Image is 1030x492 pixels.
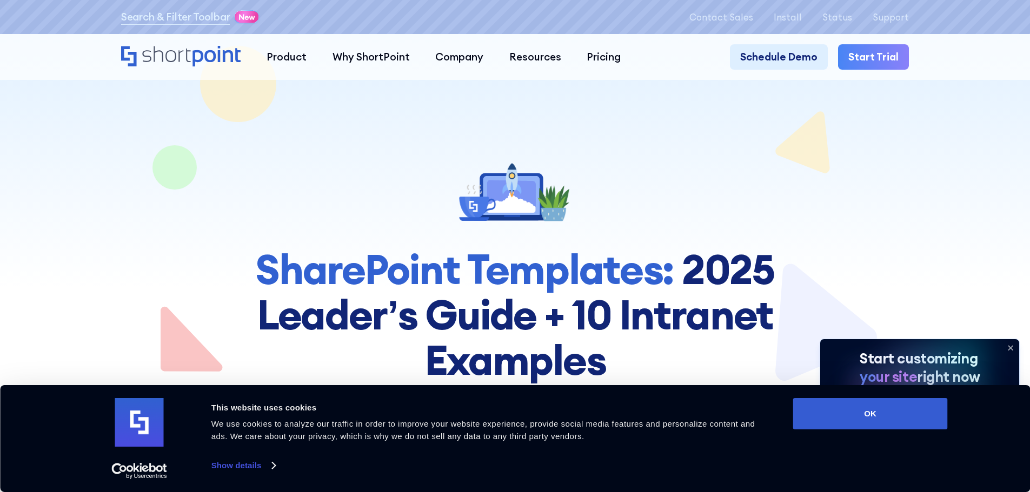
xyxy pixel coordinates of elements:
a: Support [873,12,909,22]
a: Home [121,46,241,68]
a: Install [774,12,802,22]
a: Search & Filter Toolbar [121,9,230,25]
a: Show details [211,457,275,474]
strong: 2025 Leader’s Guide + 10 Intranet Examples [257,243,775,386]
div: Why ShortPoint [333,49,410,65]
a: Start Trial [838,44,909,70]
a: Why ShortPoint [320,44,423,70]
a: Schedule Demo [730,44,828,70]
span: We use cookies to analyze our traffic in order to improve your website experience, provide social... [211,419,755,441]
img: logo [115,398,164,447]
div: Company [435,49,483,65]
a: Contact Sales [689,12,753,22]
a: Pricing [574,44,634,70]
div: Resources [509,49,561,65]
strong: SharePoint Templates: [255,243,674,295]
a: Usercentrics Cookiebot - opens in a new window [92,463,187,479]
a: Product [254,44,320,70]
a: Company [422,44,496,70]
a: Status [822,12,852,22]
div: This website uses cookies [211,401,769,414]
button: OK [793,398,948,429]
div: Product [267,49,307,65]
div: Pricing [587,49,621,65]
a: Resources [496,44,574,70]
